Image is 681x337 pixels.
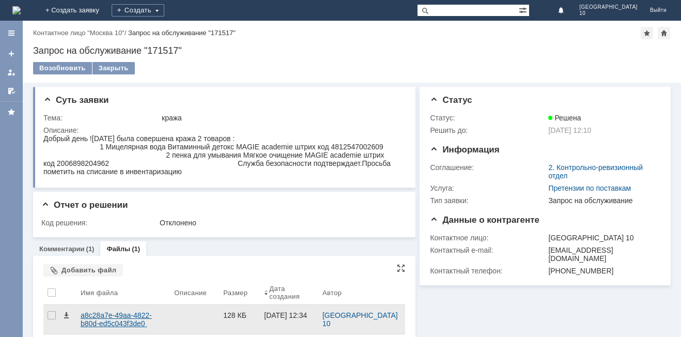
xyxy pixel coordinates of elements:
[548,234,656,242] div: [GEOGRAPHIC_DATA] 10
[3,64,20,81] a: Мои заявки
[658,27,670,39] div: Сделать домашней страницей
[112,4,164,17] div: Создать
[81,311,166,328] div: a8c28a7e-49aa-4822-b80d-ed5c043f3de0 (1).png
[430,196,546,205] div: Тип заявки:
[430,126,546,134] div: Решить до:
[86,245,95,253] div: (1)
[519,5,529,14] span: Расширенный поиск
[33,45,671,56] div: Запрос на обслуживание "171517"
[322,289,342,297] div: Автор
[3,83,20,99] a: Мои согласования
[43,126,404,134] div: Описание:
[430,95,472,105] span: Статус
[548,267,656,275] div: [PHONE_NUMBER]
[548,184,631,192] a: Претензии по поставкам
[219,281,260,305] th: Размер
[43,95,109,105] span: Суть заявки
[548,163,643,180] a: 2. Контрольно-ревизионный отдел
[39,245,85,253] a: Комментарии
[322,311,400,328] a: [GEOGRAPHIC_DATA] 10
[81,289,118,297] div: Имя файла
[397,264,405,272] div: На всю страницу
[548,246,656,263] div: [EMAIL_ADDRESS][DOMAIN_NAME]
[12,6,21,14] img: logo
[223,289,247,297] div: Размер
[128,29,236,37] div: Запрос на обслуживание "171517"
[3,45,20,62] a: Создать заявку
[160,219,401,227] div: Отклонено
[264,311,307,319] div: [DATE] 12:34
[579,10,638,17] span: 10
[162,114,401,122] div: кража
[430,234,546,242] div: Контактное лицо:
[106,245,130,253] a: Файлы
[33,29,125,37] a: Контактное лицо "Москва 10"
[62,311,70,319] span: Скачать файл
[430,267,546,275] div: Контактный телефон:
[132,245,140,253] div: (1)
[430,145,499,155] span: Информация
[430,184,546,192] div: Услуга:
[548,196,656,205] div: Запрос на обслуживание
[548,114,581,122] span: Решена
[430,246,546,254] div: Контактный e-mail:
[12,6,21,14] a: Перейти на домашнюю страницу
[33,29,128,37] div: /
[318,281,405,305] th: Автор
[269,285,306,300] div: Дата создания
[41,200,128,210] span: Отчет о решении
[641,27,653,39] div: Добавить в избранное
[430,163,546,172] div: Соглашение:
[579,4,638,10] span: [GEOGRAPHIC_DATA]
[430,114,546,122] div: Статус:
[260,281,318,305] th: Дата создания
[43,114,160,122] div: Тема:
[174,289,207,297] div: Описание
[41,219,158,227] div: Код решения:
[76,281,170,305] th: Имя файла
[223,311,256,319] div: 128 КБ
[548,126,591,134] span: [DATE] 12:10
[430,215,539,225] span: Данные о контрагенте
